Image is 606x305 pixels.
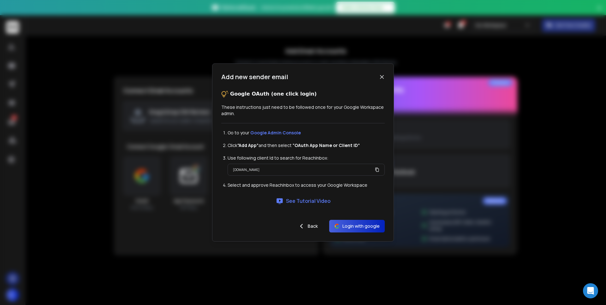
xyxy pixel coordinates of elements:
[221,73,288,81] h1: Add new sender email
[250,130,301,136] a: Google Admin Console
[237,142,258,148] strong: ”Add App”
[276,197,330,205] a: See Tutorial Video
[293,220,323,232] button: Back
[329,220,385,232] button: Login with google
[233,167,259,173] p: [DOMAIN_NAME]
[230,90,317,98] p: Google OAuth (one click login)
[583,283,598,298] div: Open Intercom Messenger
[293,142,360,148] strong: “OAuth App Name or Client ID”
[221,104,385,117] p: These instructions just need to be followed once for your Google Workspace admin.
[228,155,385,161] li: Use following client Id to search for ReachInbox:
[221,90,229,98] img: tips
[228,142,385,149] li: Click and then select
[228,182,385,188] li: Select and approve ReachInbox to access your Google Workspace
[228,130,385,136] li: Go to your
